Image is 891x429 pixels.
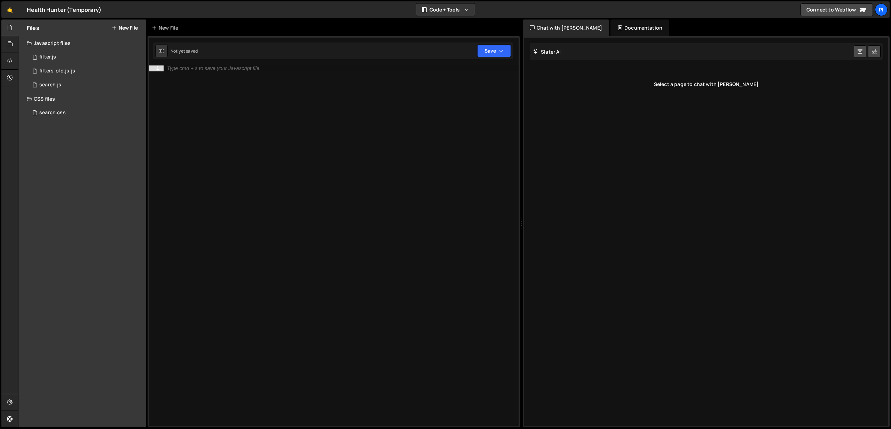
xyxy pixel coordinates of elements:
button: Save [477,45,511,57]
a: Pi [875,3,888,16]
div: 16494/45764.js [27,64,146,78]
button: Code + Tools [416,3,475,16]
h2: Slater AI [533,48,561,55]
button: New File [112,25,138,31]
div: Type cmd + s to save your Javascript file. [167,66,261,71]
div: Chat with [PERSON_NAME] [523,19,609,36]
div: 1 [149,65,164,71]
div: Documentation [610,19,669,36]
div: Health Hunter (Temporary) [27,6,101,14]
a: Connect to Webflow [801,3,873,16]
div: search.js [39,82,61,88]
div: Select a page to chat with [PERSON_NAME] [530,70,883,98]
div: CSS files [18,92,146,106]
div: Not yet saved [171,48,198,54]
a: 🤙 [1,1,18,18]
div: 16494/45041.js [27,78,146,92]
div: 16494/44708.js [27,50,146,64]
div: Javascript files [18,36,146,50]
div: filter.js [39,54,56,60]
h2: Files [27,24,39,32]
div: 16494/45743.css [27,106,146,120]
div: New File [152,24,181,31]
div: search.css [39,110,66,116]
div: filters-old.js.js [39,68,75,74]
